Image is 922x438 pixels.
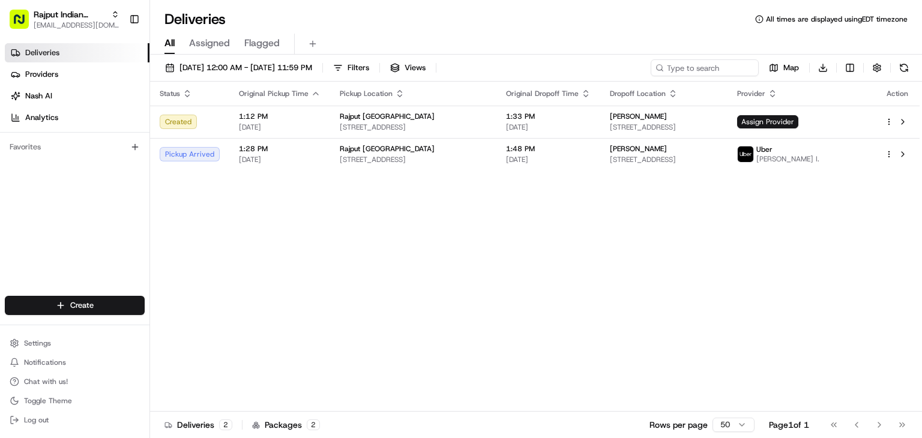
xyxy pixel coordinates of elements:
[756,154,819,164] span: [PERSON_NAME] I.
[164,419,232,431] div: Deliveries
[252,419,320,431] div: Packages
[24,396,72,406] span: Toggle Theme
[506,89,579,98] span: Original Dropoff Time
[5,137,145,157] div: Favorites
[179,62,312,73] span: [DATE] 12:00 AM - [DATE] 11:59 PM
[5,5,124,34] button: Rajput Indian Cuisine[EMAIL_ADDRESS][DOMAIN_NAME]
[25,91,52,101] span: Nash AI
[70,300,94,311] span: Create
[340,112,435,121] span: Rajput [GEOGRAPHIC_DATA]
[764,59,804,76] button: Map
[340,144,435,154] span: Rajput [GEOGRAPHIC_DATA]
[756,145,773,154] span: Uber
[385,59,431,76] button: Views
[24,415,49,425] span: Log out
[610,89,666,98] span: Dropoff Location
[506,144,591,154] span: 1:48 PM
[34,20,119,30] button: [EMAIL_ADDRESS][DOMAIN_NAME]
[348,62,369,73] span: Filters
[610,144,667,154] span: [PERSON_NAME]
[5,65,149,84] a: Providers
[25,112,58,123] span: Analytics
[24,358,66,367] span: Notifications
[506,112,591,121] span: 1:33 PM
[885,89,910,98] div: Action
[649,419,708,431] p: Rows per page
[5,335,145,352] button: Settings
[769,419,809,431] div: Page 1 of 1
[239,112,321,121] span: 1:12 PM
[34,8,106,20] button: Rajput Indian Cuisine
[766,14,908,24] span: All times are displayed using EDT timezone
[340,122,487,132] span: [STREET_ADDRESS]
[24,338,51,348] span: Settings
[164,10,226,29] h1: Deliveries
[244,36,280,50] span: Flagged
[5,412,145,428] button: Log out
[25,47,59,58] span: Deliveries
[239,122,321,132] span: [DATE]
[340,155,487,164] span: [STREET_ADDRESS]
[610,155,717,164] span: [STREET_ADDRESS]
[340,89,393,98] span: Pickup Location
[737,115,798,128] span: Assign Provider
[239,144,321,154] span: 1:28 PM
[5,86,149,106] a: Nash AI
[783,62,799,73] span: Map
[5,296,145,315] button: Create
[239,89,309,98] span: Original Pickup Time
[896,59,912,76] button: Refresh
[610,122,717,132] span: [STREET_ADDRESS]
[25,69,58,80] span: Providers
[651,59,759,76] input: Type to search
[189,36,230,50] span: Assigned
[219,419,232,430] div: 2
[160,59,318,76] button: [DATE] 12:00 AM - [DATE] 11:59 PM
[164,36,175,50] span: All
[328,59,375,76] button: Filters
[160,89,180,98] span: Status
[5,354,145,371] button: Notifications
[610,112,667,121] span: [PERSON_NAME]
[738,146,753,162] img: uber-new-logo.jpeg
[405,62,426,73] span: Views
[5,43,149,62] a: Deliveries
[506,155,591,164] span: [DATE]
[239,155,321,164] span: [DATE]
[307,419,320,430] div: 2
[5,373,145,390] button: Chat with us!
[506,122,591,132] span: [DATE]
[5,108,149,127] a: Analytics
[5,392,145,409] button: Toggle Theme
[737,89,765,98] span: Provider
[24,377,68,386] span: Chat with us!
